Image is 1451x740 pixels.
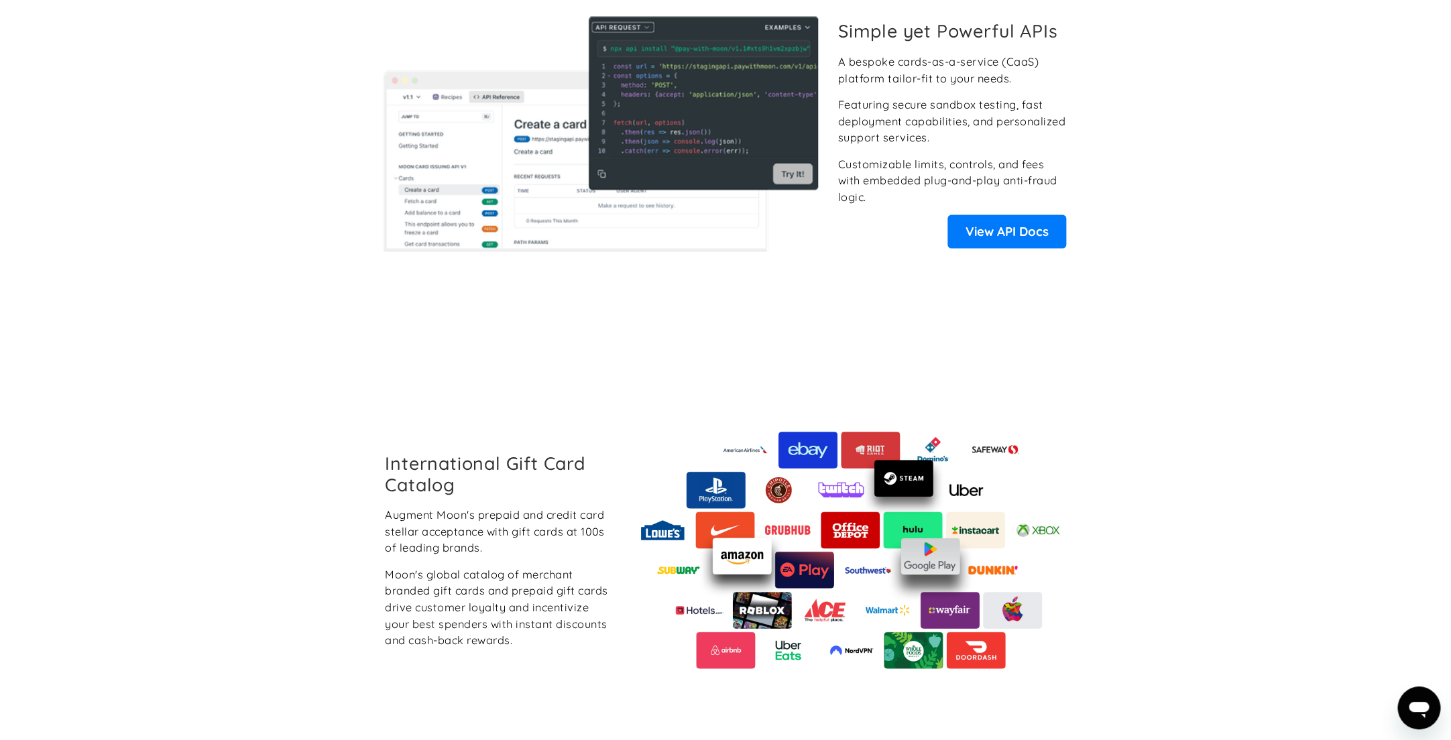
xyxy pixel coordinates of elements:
[838,53,1066,86] div: A bespoke cards-as-a-service (CaaS) platform tailor-fit to your needs.
[1397,686,1440,729] iframe: Button to launch messaging window
[947,214,1066,248] a: View API Docs
[385,452,613,495] h2: International Gift Card Catalog
[385,566,613,648] div: Moon's global catalog of merchant branded gift cards and prepaid gift cards drive customer loyalt...
[838,156,1066,205] div: Customizable limits, controls, and fees with embedded plug-and-play anti-fraud logic.
[385,506,613,556] div: Augment Moon's prepaid and credit card stellar acceptance with gift cards at 100s of leading brands.
[838,96,1066,145] div: Featuring secure sandbox testing, fast deployment capabilities, and personalized support services.
[838,19,1066,41] h2: Simple yet Powerful APIs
